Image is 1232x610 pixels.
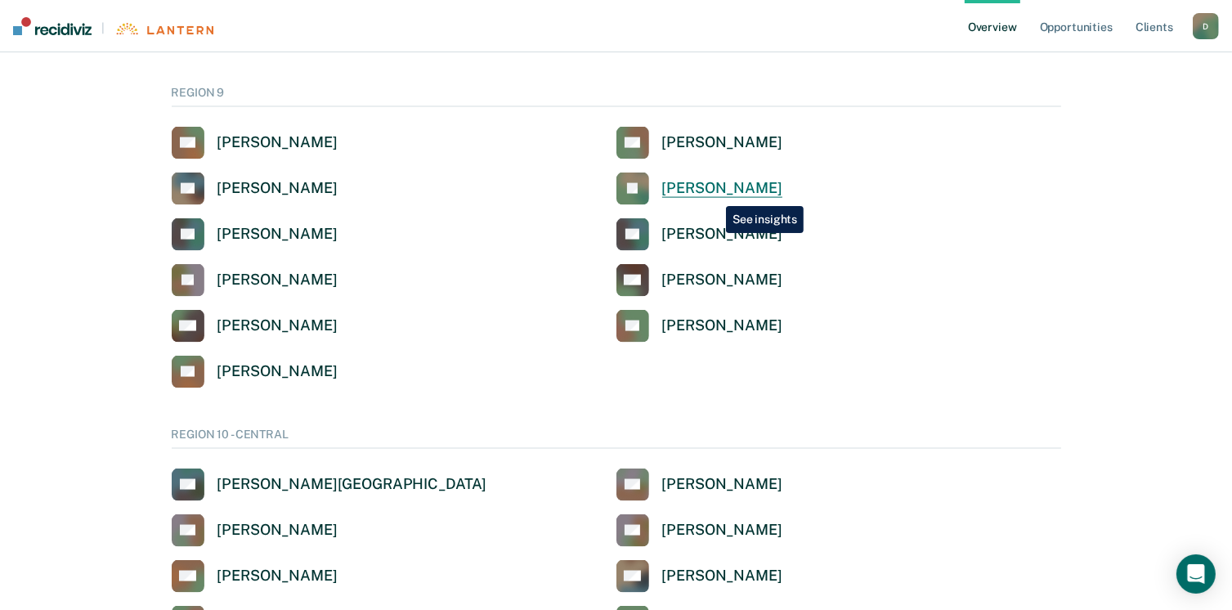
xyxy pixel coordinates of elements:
div: [PERSON_NAME][GEOGRAPHIC_DATA] [217,475,487,494]
a: [PERSON_NAME] [616,514,782,547]
div: [PERSON_NAME] [662,521,782,540]
a: [PERSON_NAME] [172,514,338,547]
a: [PERSON_NAME] [616,127,782,159]
a: [PERSON_NAME] [616,264,782,297]
div: [PERSON_NAME] [662,179,782,198]
div: [PERSON_NAME] [217,133,338,152]
img: Lantern [114,23,213,35]
div: [PERSON_NAME] [217,316,338,335]
div: [PERSON_NAME] [662,475,782,494]
div: [PERSON_NAME] [217,179,338,198]
div: [PERSON_NAME] [217,271,338,289]
a: | [13,17,213,35]
span: | [92,21,114,35]
a: [PERSON_NAME] [172,560,338,593]
a: [PERSON_NAME] [172,173,338,205]
button: D [1193,13,1219,39]
div: [PERSON_NAME] [217,225,338,244]
div: Open Intercom Messenger [1176,554,1216,594]
a: [PERSON_NAME] [172,264,338,297]
a: [PERSON_NAME] [616,218,782,251]
div: [PERSON_NAME] [662,225,782,244]
a: [PERSON_NAME] [616,560,782,593]
a: [PERSON_NAME] [172,356,338,388]
div: [PERSON_NAME] [217,567,338,585]
div: [PERSON_NAME] [662,567,782,585]
a: [PERSON_NAME] [172,218,338,251]
div: [PERSON_NAME] [662,133,782,152]
a: [PERSON_NAME] [616,173,782,205]
a: [PERSON_NAME] [172,310,338,343]
img: Recidiviz [13,17,92,35]
a: [PERSON_NAME][GEOGRAPHIC_DATA] [172,469,487,501]
div: REGION 9 [172,86,1061,107]
div: [PERSON_NAME] [217,362,338,381]
div: [PERSON_NAME] [662,316,782,335]
a: [PERSON_NAME] [616,310,782,343]
div: [PERSON_NAME] [662,271,782,289]
a: [PERSON_NAME] [616,469,782,501]
a: [PERSON_NAME] [172,127,338,159]
div: REGION 10 - CENTRAL [172,428,1061,449]
div: [PERSON_NAME] [217,521,338,540]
